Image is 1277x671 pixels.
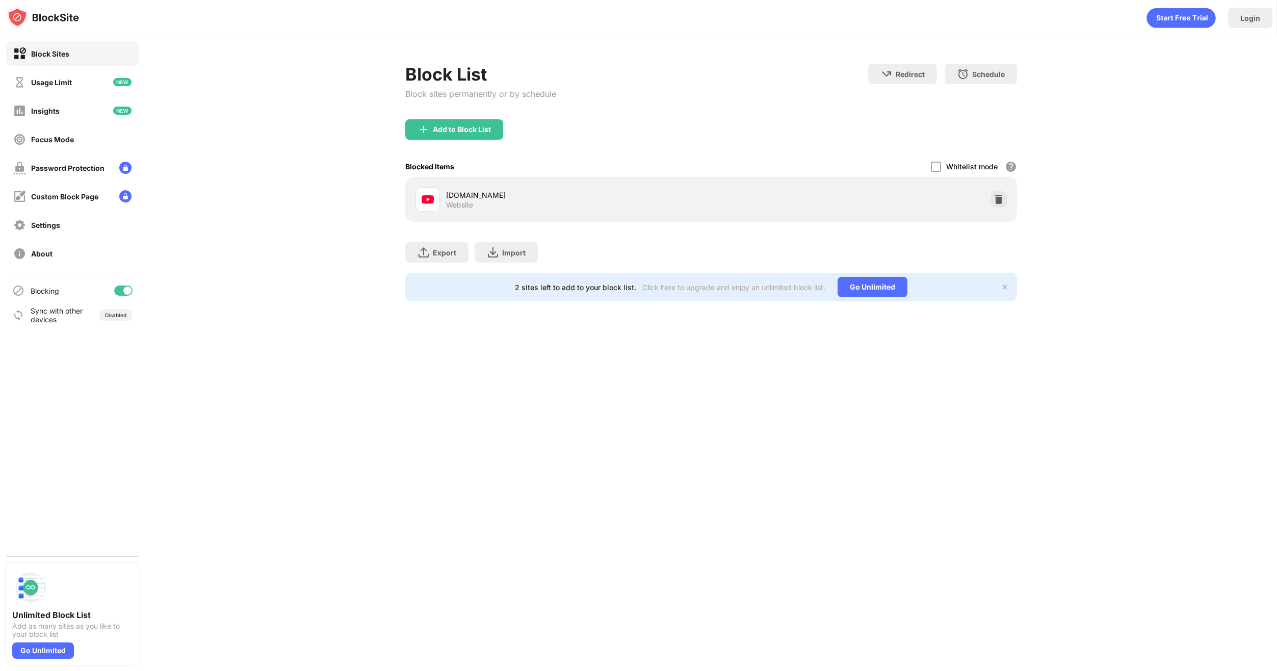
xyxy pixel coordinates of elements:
div: Schedule [972,70,1005,79]
div: Custom Block Page [31,192,98,201]
div: 2 sites left to add to your block list. [515,283,636,292]
div: Whitelist mode [946,162,998,171]
img: password-protection-off.svg [13,162,26,174]
div: Unlimited Block List [12,610,133,620]
div: Block Sites [31,49,69,58]
div: Export [433,248,456,257]
img: time-usage-off.svg [13,76,26,89]
div: Go Unlimited [12,642,74,659]
img: lock-menu.svg [119,162,132,174]
img: focus-off.svg [13,133,26,146]
div: Click here to upgrade and enjoy an unlimited block list. [642,283,825,292]
div: Block sites permanently or by schedule [405,89,556,99]
div: Block List [405,64,556,85]
img: block-on.svg [13,47,26,60]
iframe: Sign in with Google Dialogue [1067,10,1267,129]
img: customize-block-page-off.svg [13,190,26,203]
div: Settings [31,221,60,229]
div: About [31,249,53,258]
div: Password Protection [31,164,105,172]
div: Redirect [896,70,925,79]
img: sync-icon.svg [12,309,24,321]
img: push-block-list.svg [12,569,49,606]
div: Import [502,248,526,257]
div: [DOMAIN_NAME] [446,190,711,200]
img: favicons [422,193,434,205]
img: insights-off.svg [13,105,26,117]
img: settings-off.svg [13,219,26,231]
div: Add to Block List [433,125,491,134]
img: logo-blocksite.svg [7,7,79,28]
div: animation [1146,8,1216,28]
img: x-button.svg [1001,283,1009,291]
div: Blocked Items [405,162,454,171]
div: Website [446,200,473,210]
div: Disabled [105,312,126,318]
img: blocking-icon.svg [12,285,24,297]
div: Add as many sites as you like to your block list [12,622,133,638]
div: Usage Limit [31,78,72,87]
img: about-off.svg [13,247,26,260]
div: Sync with other devices [31,306,83,324]
div: Blocking [31,287,59,295]
div: Go Unlimited [838,277,907,297]
div: Insights [31,107,60,115]
img: new-icon.svg [113,78,132,86]
img: lock-menu.svg [119,190,132,202]
div: Focus Mode [31,135,74,144]
img: new-icon.svg [113,107,132,115]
